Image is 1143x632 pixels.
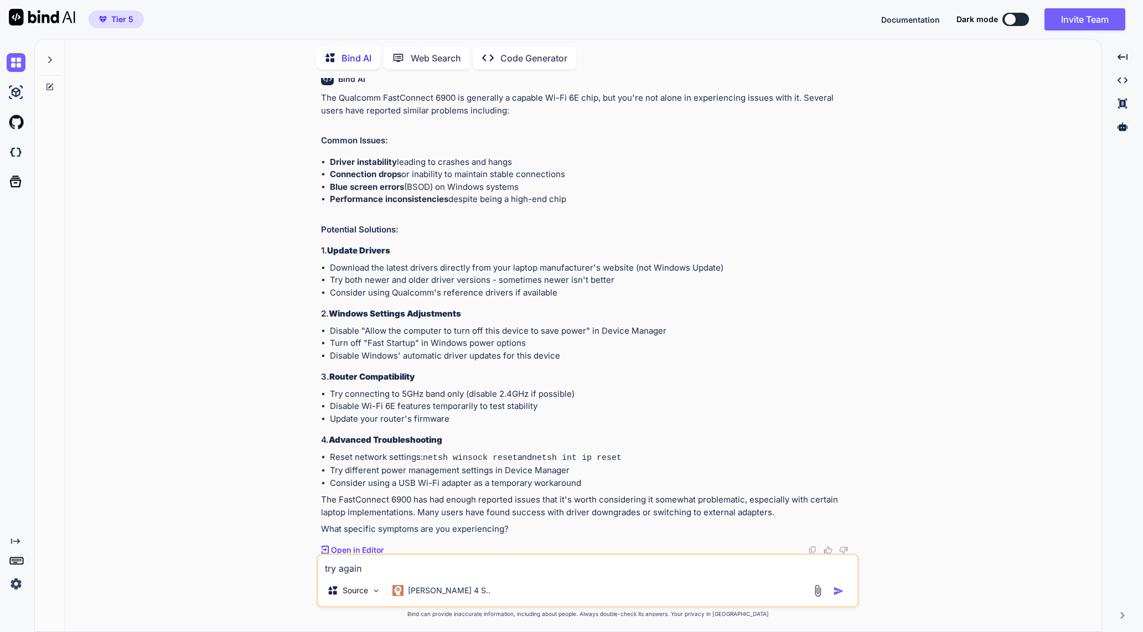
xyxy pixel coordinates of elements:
button: Invite Team [1044,8,1125,30]
li: Turn off "Fast Startup" in Windows power options [330,337,857,350]
li: Disable "Allow the computer to turn off this device to save power" in Device Manager [330,325,857,338]
p: Web Search [411,51,461,65]
span: Tier 5 [111,14,133,25]
p: Source [343,585,368,596]
p: Bind AI [342,51,371,65]
li: Reset network settings: and [330,451,857,465]
img: attachment [811,584,824,597]
img: githubLight [7,113,25,132]
h2: Potential Solutions: [321,224,857,236]
h3: 3. [321,371,857,384]
img: settings [7,574,25,593]
strong: Performance inconsistencies [330,194,448,204]
strong: Windows Settings Adjustments [329,308,461,319]
img: darkCloudIdeIcon [7,143,25,162]
strong: Connection drops [330,169,401,179]
li: despite being a high-end chip [330,193,857,206]
img: Bind AI [9,9,75,25]
span: Dark mode [956,14,998,25]
h3: 2. [321,308,857,320]
button: premiumTier 5 [89,11,144,28]
p: The Qualcomm FastConnect 6900 is generally a capable Wi-Fi 6E chip, but you're not alone in exper... [321,92,857,117]
li: Update your router's firmware [330,413,857,426]
li: Try different power management settings in Device Manager [330,464,857,477]
li: Try both newer and older driver versions - sometimes newer isn't better [330,274,857,287]
p: Open in Editor [331,545,384,556]
li: Download the latest drivers directly from your laptop manufacturer's website (not Windows Update) [330,262,857,274]
h6: Bind AI [338,74,365,85]
code: netsh winsock reset [423,453,518,463]
img: dislike [839,546,848,555]
code: netsh int ip reset [532,453,622,463]
li: Disable Wi-Fi 6E features temporarily to test stability [330,400,857,413]
strong: Driver instability [330,157,397,167]
p: [PERSON_NAME] 4 S.. [408,585,490,596]
strong: Update Drivers [327,245,390,256]
span: Documentation [881,15,940,24]
li: or inability to maintain stable connections [330,168,857,181]
img: premium [99,16,107,23]
li: leading to crashes and hangs [330,156,857,169]
p: Code Generator [500,51,567,65]
img: chat [7,53,25,72]
h3: 1. [321,245,857,257]
li: Disable Windows' automatic driver updates for this device [330,350,857,362]
p: The FastConnect 6900 has had enough reported issues that it's worth considering it somewhat probl... [321,494,857,519]
img: Claude 4 Sonnet [392,585,404,596]
img: Pick Models [371,586,381,595]
li: (BSOD) on Windows systems [330,181,857,194]
strong: Router Compatibility [329,371,415,382]
img: ai-studio [7,83,25,102]
img: like [824,546,832,555]
p: Bind can provide inaccurate information, including about people. Always double-check its answers.... [317,610,859,618]
button: Documentation [881,14,940,25]
li: Consider using Qualcomm's reference drivers if available [330,287,857,299]
strong: Blue screen errors [330,182,404,192]
p: What specific symptoms are you experiencing? [321,523,857,536]
li: Try connecting to 5GHz band only (disable 2.4GHz if possible) [330,388,857,401]
strong: Advanced Troubleshooting [329,434,442,445]
h3: 4. [321,434,857,447]
img: icon [833,586,844,597]
img: copy [808,546,817,555]
textarea: try again [318,555,857,575]
li: Consider using a USB Wi-Fi adapter as a temporary workaround [330,477,857,490]
h2: Common Issues: [321,134,857,147]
